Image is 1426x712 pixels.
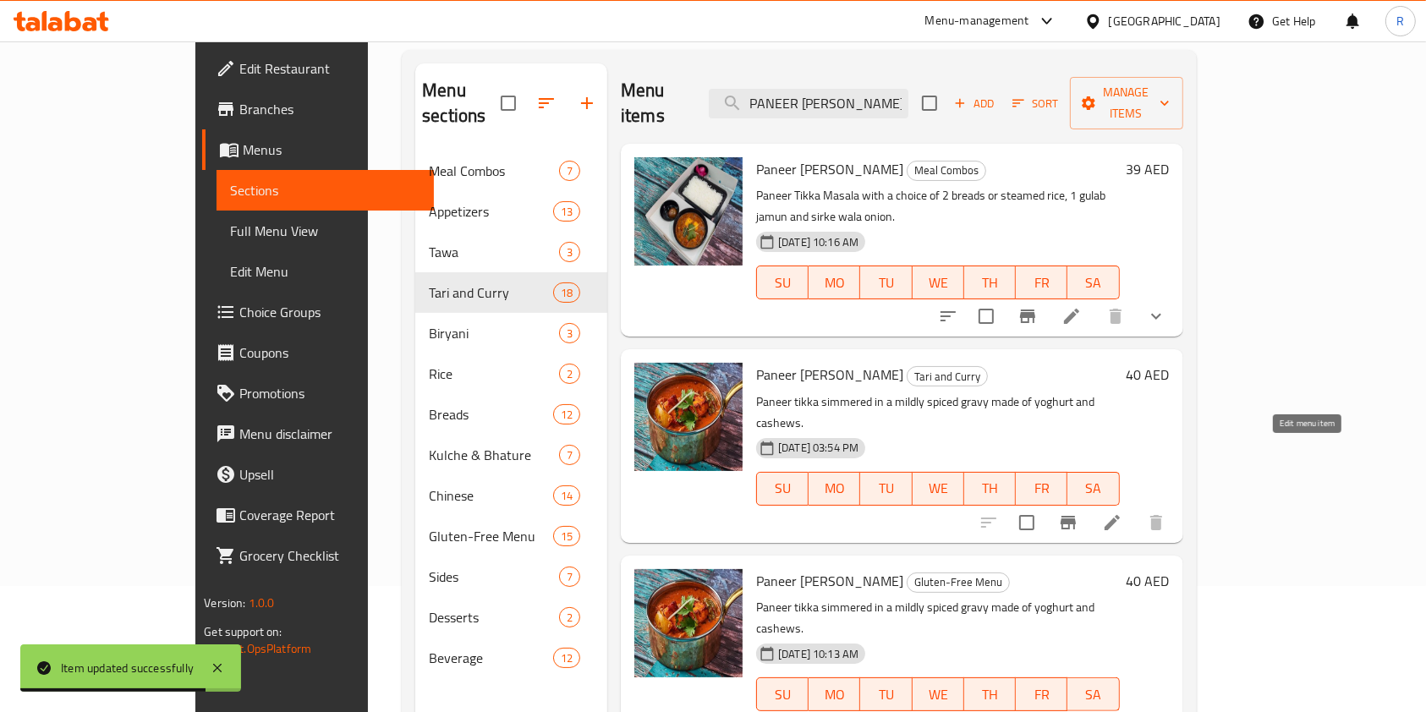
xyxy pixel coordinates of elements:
[815,271,853,295] span: MO
[415,151,607,191] div: Meal Combos7
[239,545,420,566] span: Grocery Checklist
[429,607,559,627] div: Desserts
[634,363,743,471] img: Paneer Tikka Masala
[429,648,553,668] span: Beverage
[867,682,905,707] span: TU
[621,78,688,129] h2: Menu items
[764,271,802,295] span: SU
[554,204,579,220] span: 13
[1023,682,1061,707] span: FR
[429,404,553,424] span: Breads
[429,364,559,384] span: Rice
[867,476,905,501] span: TU
[913,677,964,711] button: WE
[554,650,579,666] span: 12
[809,472,860,506] button: MO
[559,607,580,627] div: items
[1095,296,1136,337] button: delete
[559,445,580,465] div: items
[1067,266,1119,299] button: SA
[1146,306,1166,326] svg: Show Choices
[230,180,420,200] span: Sections
[429,161,559,181] span: Meal Combos
[559,323,580,343] div: items
[709,89,908,118] input: search
[860,266,912,299] button: TU
[908,161,985,180] span: Meal Combos
[928,296,968,337] button: sort-choices
[204,592,245,614] span: Version:
[553,526,580,546] div: items
[1023,271,1061,295] span: FR
[243,140,420,160] span: Menus
[560,366,579,382] span: 2
[202,48,434,89] a: Edit Restaurant
[947,90,1001,117] button: Add
[554,407,579,423] span: 12
[860,677,912,711] button: TU
[553,485,580,506] div: items
[971,271,1009,295] span: TH
[907,572,1010,593] div: Gluten-Free Menu
[1074,271,1112,295] span: SA
[560,163,579,179] span: 7
[560,610,579,626] span: 2
[912,85,947,121] span: Select section
[1016,677,1067,711] button: FR
[756,362,903,387] span: Paneer [PERSON_NAME]
[908,572,1009,592] span: Gluten-Free Menu
[1007,296,1048,337] button: Branch-specific-item
[415,475,607,516] div: Chinese14
[1070,77,1183,129] button: Manage items
[1127,363,1170,386] h6: 40 AED
[756,568,903,594] span: Paneer [PERSON_NAME]
[202,129,434,170] a: Menus
[1136,296,1176,337] button: show more
[815,682,853,707] span: MO
[415,516,607,556] div: Gluten-Free Menu15
[415,435,607,475] div: Kulche & Bhature7
[415,191,607,232] div: Appetizers13
[1136,502,1176,543] button: delete
[567,83,607,123] button: Add section
[634,569,743,677] img: Paneer Tikka Masala
[204,638,311,660] a: Support.OpsPlatform
[1127,157,1170,181] h6: 39 AED
[429,526,553,546] span: Gluten-Free Menu
[239,99,420,119] span: Branches
[239,424,420,444] span: Menu disclaimer
[429,201,553,222] div: Appetizers
[553,201,580,222] div: items
[217,211,434,251] a: Full Menu View
[919,682,957,707] span: WE
[415,232,607,272] div: Tawa3
[815,476,853,501] span: MO
[560,244,579,260] span: 3
[559,567,580,587] div: items
[559,364,580,384] div: items
[526,83,567,123] span: Sort sections
[204,621,282,643] span: Get support on:
[429,567,559,587] span: Sides
[1048,502,1089,543] button: Branch-specific-item
[1109,12,1220,30] div: [GEOGRAPHIC_DATA]
[491,85,526,121] span: Select all sections
[61,659,194,677] div: Item updated successfully
[1016,472,1067,506] button: FR
[1061,306,1082,326] a: Edit menu item
[415,597,607,638] div: Desserts2
[913,266,964,299] button: WE
[202,89,434,129] a: Branches
[764,682,802,707] span: SU
[429,445,559,465] div: Kulche & Bhature
[429,323,559,343] span: Biryani
[429,485,553,506] span: Chinese
[964,266,1016,299] button: TH
[771,234,865,250] span: [DATE] 10:16 AM
[239,464,420,485] span: Upsell
[756,185,1120,227] p: Paneer Tikka Masala with a choice of 2 breads or steamed rice, 1 gulab jamun and sirke wala onion.
[429,282,553,303] div: Tari and Curry
[1067,677,1119,711] button: SA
